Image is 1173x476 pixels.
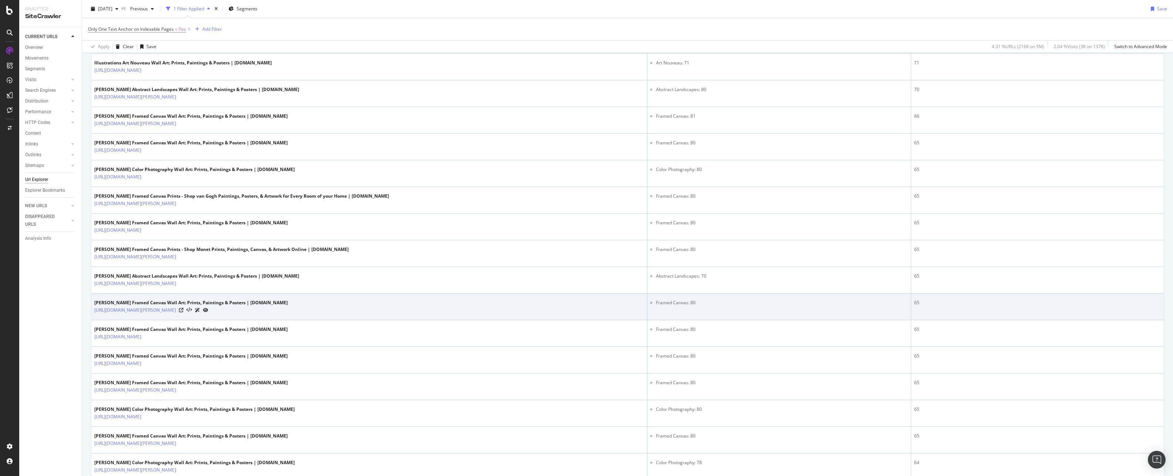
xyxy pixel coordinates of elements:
a: [URL][DOMAIN_NAME][PERSON_NAME] [94,200,176,207]
a: Explorer Bookmarks [25,187,77,194]
a: Sitemaps [25,162,69,170]
div: Sitemaps [25,162,44,170]
div: [PERSON_NAME] Abstract Landscapes Wall Art: Prints, Paintings & Posters | [DOMAIN_NAME] [94,273,299,279]
a: DISAPPEARED URLS [25,213,69,228]
span: vs [121,5,127,11]
a: NEW URLS [25,202,69,210]
div: Distribution [25,97,48,105]
li: Framed Canvas: 80 [656,353,908,359]
div: SiteCrawler [25,12,76,21]
li: Color Photography: 80 [656,406,908,413]
li: Art Nouveau: 71 [656,60,908,66]
span: Only One Text Anchor on Indexable Pages [88,26,174,32]
div: 66 [914,113,1161,120]
div: NEW URLS [25,202,47,210]
div: Segments [25,65,45,73]
div: Save [1157,6,1167,12]
a: [URL][DOMAIN_NAME] [94,147,141,154]
div: Outlinks [25,151,41,159]
button: View HTML Source [186,308,192,313]
div: [PERSON_NAME] Framed Canvas Prints - Shop Monet Prints, Paintings, Canvas, & Artwork Online | [DO... [94,246,349,253]
a: [URL][DOMAIN_NAME] [94,173,141,181]
button: Clear [113,41,134,53]
div: Content [25,130,41,137]
button: Previous [127,3,157,15]
a: [URL][DOMAIN_NAME][PERSON_NAME] [94,386,176,394]
a: [URL][DOMAIN_NAME] [94,67,141,74]
a: [URL][DOMAIN_NAME] [94,360,141,367]
span: Segments [237,6,257,12]
div: 70 [914,86,1161,93]
div: Switch to Advanced Mode [1114,43,1167,50]
div: 65 [914,353,1161,359]
div: Movements [25,54,48,62]
a: Performance [25,108,69,116]
div: 65 [914,246,1161,253]
button: Add Filter [192,25,222,34]
div: Search Engines [25,87,56,94]
a: Movements [25,54,77,62]
div: Apply [98,43,109,50]
li: Framed Canvas: 80 [656,299,908,306]
a: Visit Online Page [179,308,183,312]
div: 65 [914,379,1161,386]
div: Illustrations Art Nouveau Wall Art: Prints, Paintings & Posters | [DOMAIN_NAME] [94,60,272,66]
div: Inlinks [25,140,38,148]
div: Open Intercom Messenger [1148,451,1166,469]
span: 2025 Oct. 8th [98,6,112,12]
div: Analytics [25,6,76,12]
div: [PERSON_NAME] Framed Canvas Wall Art: Prints, Paintings & Posters | [DOMAIN_NAME] [94,299,288,306]
div: Explorer Bookmarks [25,187,65,194]
div: [PERSON_NAME] Framed Canvas Wall Art: Prints, Paintings & Posters | [DOMAIN_NAME] [94,219,288,226]
a: [URL][DOMAIN_NAME][PERSON_NAME] [94,120,176,127]
div: [PERSON_NAME] Framed Canvas Prints - Shop van Gogh Paintings, Posters, & Artwork for Every Room o... [94,193,389,200]
div: Analysis Info [25,235,51,242]
div: Overview [25,44,43,51]
li: Framed Canvas: 81 [656,113,908,120]
div: 1 Filter Applied [173,6,204,12]
a: [URL][DOMAIN_NAME][PERSON_NAME] [94,306,176,314]
a: Overview [25,44,77,51]
li: Framed Canvas: 80 [656,326,908,333]
a: Distribution [25,97,69,105]
div: [PERSON_NAME] Abstract Landscapes Wall Art: Prints, Paintings & Posters | [DOMAIN_NAME] [94,86,299,93]
span: Yes [179,24,186,34]
button: Switch to Advanced Mode [1111,41,1167,53]
div: 65 [914,299,1161,306]
a: Content [25,130,77,137]
a: [URL][DOMAIN_NAME][PERSON_NAME] [94,466,176,474]
div: [PERSON_NAME] Framed Canvas Wall Art: Prints, Paintings & Posters | [DOMAIN_NAME] [94,140,288,146]
div: 65 [914,406,1161,413]
a: Inlinks [25,140,69,148]
div: Add Filter [202,26,222,32]
button: Save [1148,3,1167,15]
div: [PERSON_NAME] Color Photography Wall Art: Prints, Paintings & Posters | [DOMAIN_NAME] [94,459,295,466]
div: [PERSON_NAME] Framed Canvas Wall Art: Prints, Paintings & Posters | [DOMAIN_NAME] [94,433,288,439]
li: Framed Canvas: 80 [656,140,908,146]
button: Apply [88,41,109,53]
div: CURRENT URLS [25,33,57,41]
span: = [175,26,178,32]
div: Visits [25,76,36,84]
div: 2.04 % Visits ( 3K on 137K ) [1054,43,1105,50]
button: Save [137,41,156,53]
a: Url Explorer [25,176,77,184]
li: Abstract Landscapes: 70 [656,273,908,279]
div: [PERSON_NAME] Color Photography Wall Art: Prints, Paintings & Posters | [DOMAIN_NAME] [94,166,295,173]
div: [PERSON_NAME] Framed Canvas Wall Art: Prints, Paintings & Posters | [DOMAIN_NAME] [94,113,288,120]
li: Color Photography: 78 [656,459,908,466]
li: Framed Canvas: 80 [656,219,908,226]
a: [URL][DOMAIN_NAME] [94,227,141,234]
button: Segments [226,3,260,15]
div: [PERSON_NAME] Framed Canvas Wall Art: Prints, Paintings & Posters | [DOMAIN_NAME] [94,353,288,359]
button: 1 Filter Applied [163,3,213,15]
div: HTTP Codes [25,119,50,127]
div: DISAPPEARED URLS [25,213,62,228]
li: Framed Canvas: 80 [656,193,908,200]
div: 65 [914,219,1161,226]
div: 65 [914,166,1161,173]
div: 65 [914,326,1161,333]
div: Url Explorer [25,176,48,184]
li: Framed Canvas: 80 [656,433,908,439]
a: [URL][DOMAIN_NAME] [94,413,141,420]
